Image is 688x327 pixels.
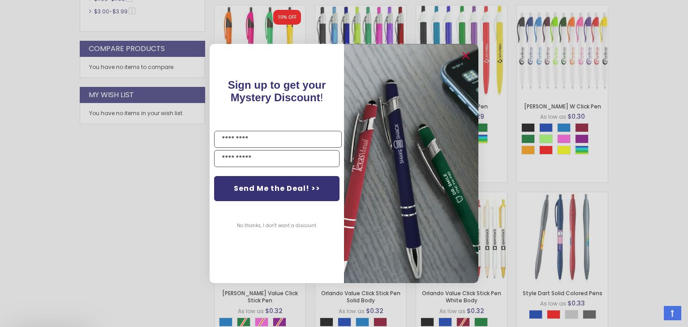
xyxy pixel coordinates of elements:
[344,44,478,283] img: pop-up-image
[232,215,322,237] button: No thanks, I don't want a discount.
[228,79,326,103] span: !
[459,48,473,63] button: Close dialog
[214,176,340,201] button: Send Me the Deal! >>
[228,79,326,103] span: Sign up to get your Mystery Discount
